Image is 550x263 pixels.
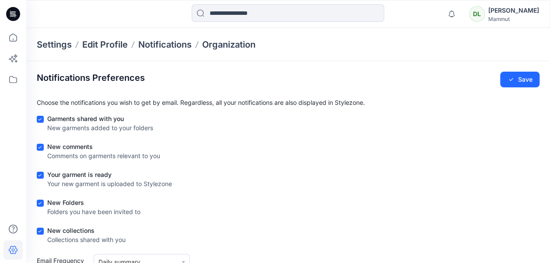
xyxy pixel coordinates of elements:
[82,38,128,51] a: Edit Profile
[47,198,140,207] div: New Folders
[47,151,160,160] div: Comments on garments relevant to you
[47,179,172,188] div: Your new garment is uploaded to Stylezone
[37,73,145,83] h2: Notifications Preferences
[47,142,160,151] div: New comments
[37,98,539,107] p: Choose the notifications you wish to get by email. Regardless, all your notifications are also di...
[47,226,126,235] div: New collections
[138,38,192,51] a: Notifications
[47,114,153,123] div: Garments shared with you
[202,38,256,51] a: Organization
[47,123,153,132] div: New garments added to your folders
[37,38,72,51] p: Settings
[488,16,539,22] div: Mammut
[47,207,140,216] div: Folders you have been invited to
[500,72,539,87] button: Save
[469,6,485,22] div: DL
[47,235,126,244] div: Collections shared with you
[488,5,539,16] div: [PERSON_NAME]
[47,170,172,179] div: Your garment is ready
